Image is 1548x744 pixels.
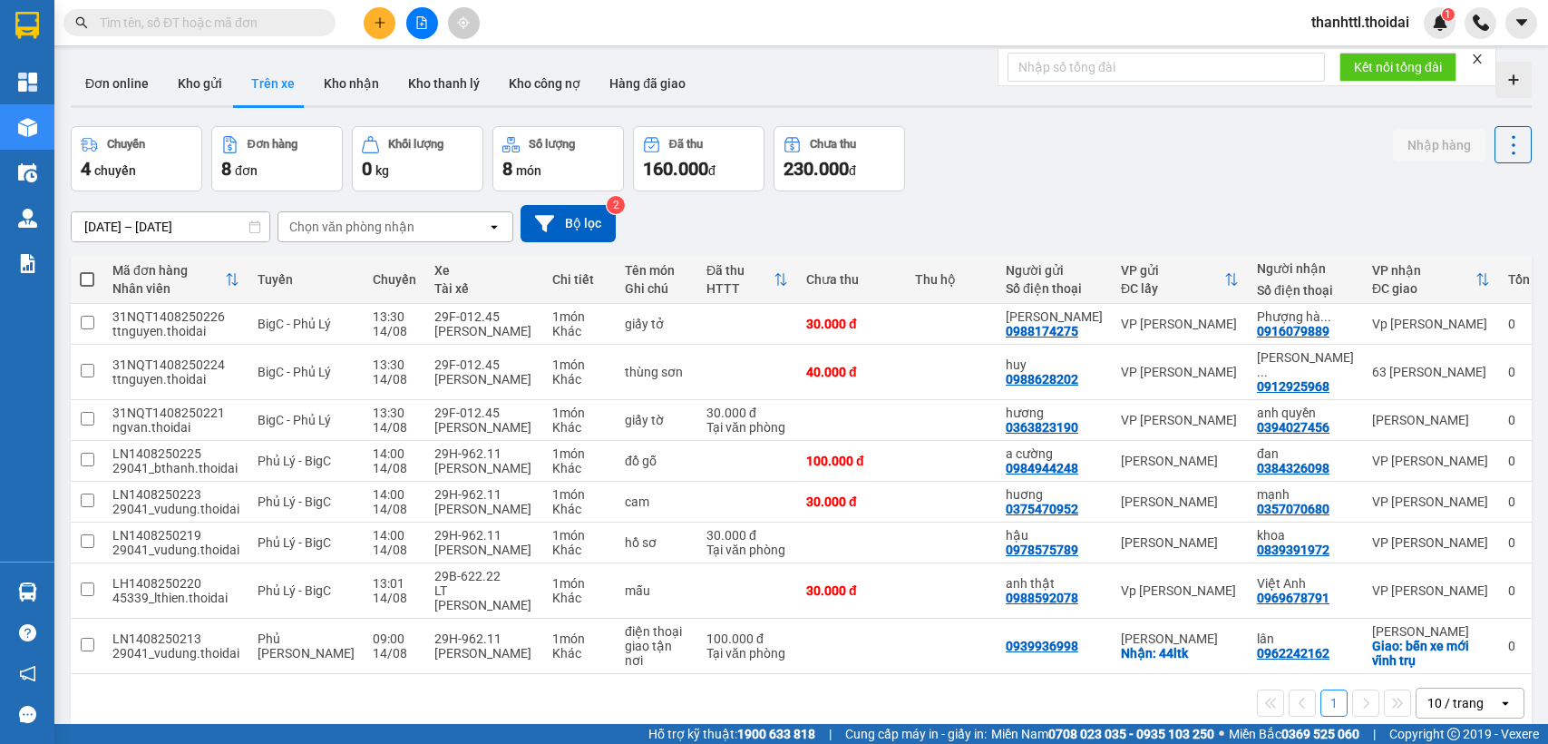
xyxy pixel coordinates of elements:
div: Số lượng [529,138,575,151]
div: Tại văn phòng [706,646,788,661]
button: Khối lượng0kg [352,126,483,191]
span: 160.000 [643,158,708,180]
button: Đơn online [71,62,163,105]
span: copyright [1447,728,1460,740]
div: 31NQT1408250226 [112,309,239,324]
div: 14/08 [373,591,416,605]
button: Số lượng8món [492,126,624,191]
button: Đơn hàng8đơn [211,126,343,191]
span: chuyến [94,163,136,178]
span: 0 [362,158,372,180]
div: 100.000 đ [806,454,897,468]
div: Số điện thoại [1257,283,1354,298]
span: BigC - Phủ Lý [258,413,331,427]
span: ... [1257,365,1268,379]
img: warehouse-icon [18,209,37,228]
div: [PERSON_NAME] [434,461,534,475]
div: Khác [552,324,607,338]
div: [PERSON_NAME] [434,646,534,661]
div: Chuyến [373,272,416,287]
div: Đã thu [669,138,703,151]
strong: 0369 525 060 [1281,727,1359,741]
div: VP [PERSON_NAME] [1121,365,1239,379]
span: Hỗ trợ kỹ thuật: [648,724,815,744]
div: ttnguyen.thoidai [112,324,239,338]
div: LT [PERSON_NAME] [434,583,534,612]
span: Kết nối tổng đài [1354,57,1442,77]
svg: open [1498,696,1513,710]
button: Kho gửi [163,62,237,105]
sup: 2 [607,196,625,214]
div: 31NQT1408250224 [112,357,239,372]
span: 4 [81,158,91,180]
div: 31NQT1408250221 [112,406,239,420]
div: 14:00 [373,528,416,543]
div: 1 món [552,487,607,502]
button: plus [364,7,395,39]
div: 13:01 [373,576,416,591]
div: 29B-622.22 [434,569,534,583]
div: Nhân viên [112,281,225,296]
div: 14/08 [373,372,416,387]
div: 29H-962.11 [434,487,534,502]
span: | [829,724,832,744]
div: Mã đơn hàng [112,263,225,278]
div: huơng [1006,487,1103,502]
div: Tại văn phòng [706,543,788,557]
span: Miền Nam [991,724,1214,744]
div: VP [PERSON_NAME] [1372,494,1490,509]
div: Tại văn phòng [706,420,788,435]
div: Giao: bễn xe mới vĩnh trụ [1372,639,1490,668]
div: 1 món [552,631,607,646]
div: 0988592078 [1006,591,1078,605]
span: 8 [502,158,512,180]
div: Khác [552,502,607,516]
span: đ [849,163,856,178]
img: dashboard-icon [18,73,37,92]
div: 13:30 [373,357,416,372]
button: Kết nối tổng đài [1339,53,1456,82]
div: giấy tở [625,317,688,331]
div: đồ gỗ [625,454,688,468]
span: Phủ Lý - BigC [258,454,331,468]
div: [PERSON_NAME] [434,543,534,557]
div: 30.000 đ [806,494,897,509]
span: caret-down [1514,15,1530,31]
div: HTTT [706,281,774,296]
div: Tạo kho hàng mới [1495,62,1532,98]
div: 14:00 [373,446,416,461]
div: LN1408250225 [112,446,239,461]
th: Toggle SortBy [1363,256,1499,304]
th: Toggle SortBy [1112,256,1248,304]
div: 0357070680 [1257,502,1329,516]
span: question-circle [19,624,36,641]
span: search [75,16,88,29]
div: 13:30 [373,406,416,420]
div: 29H-962.11 [434,528,534,543]
div: 29041_vudung.thoidai [112,646,239,661]
span: BigC - Phủ Lý [258,317,331,331]
div: 0939936998 [1006,639,1078,653]
div: [PERSON_NAME] [1372,413,1490,427]
div: 1 món [552,528,607,543]
div: 1 món [552,446,607,461]
div: ttnguyen.thoidai [112,372,239,387]
div: 29F-012.45 [434,309,534,324]
div: 1 món [552,576,607,591]
span: ⚪️ [1219,730,1224,738]
span: message [19,706,36,723]
div: [PERSON_NAME] [1372,624,1490,639]
div: Phượng hà nam [1257,309,1354,324]
div: 0962242162 [1257,646,1329,661]
button: caret-down [1505,7,1537,39]
button: 1 [1320,690,1348,717]
div: 29F-012.45 [434,406,534,420]
button: Nhập hàng [1393,129,1485,162]
div: 0375470952 [1006,502,1078,516]
div: 0384326098 [1257,461,1329,475]
div: 29041_vudung.thoidai [112,543,239,557]
span: kg [375,163,389,178]
div: [PERSON_NAME] [434,372,534,387]
span: Phủ [PERSON_NAME] [258,631,355,661]
span: aim [457,16,470,29]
